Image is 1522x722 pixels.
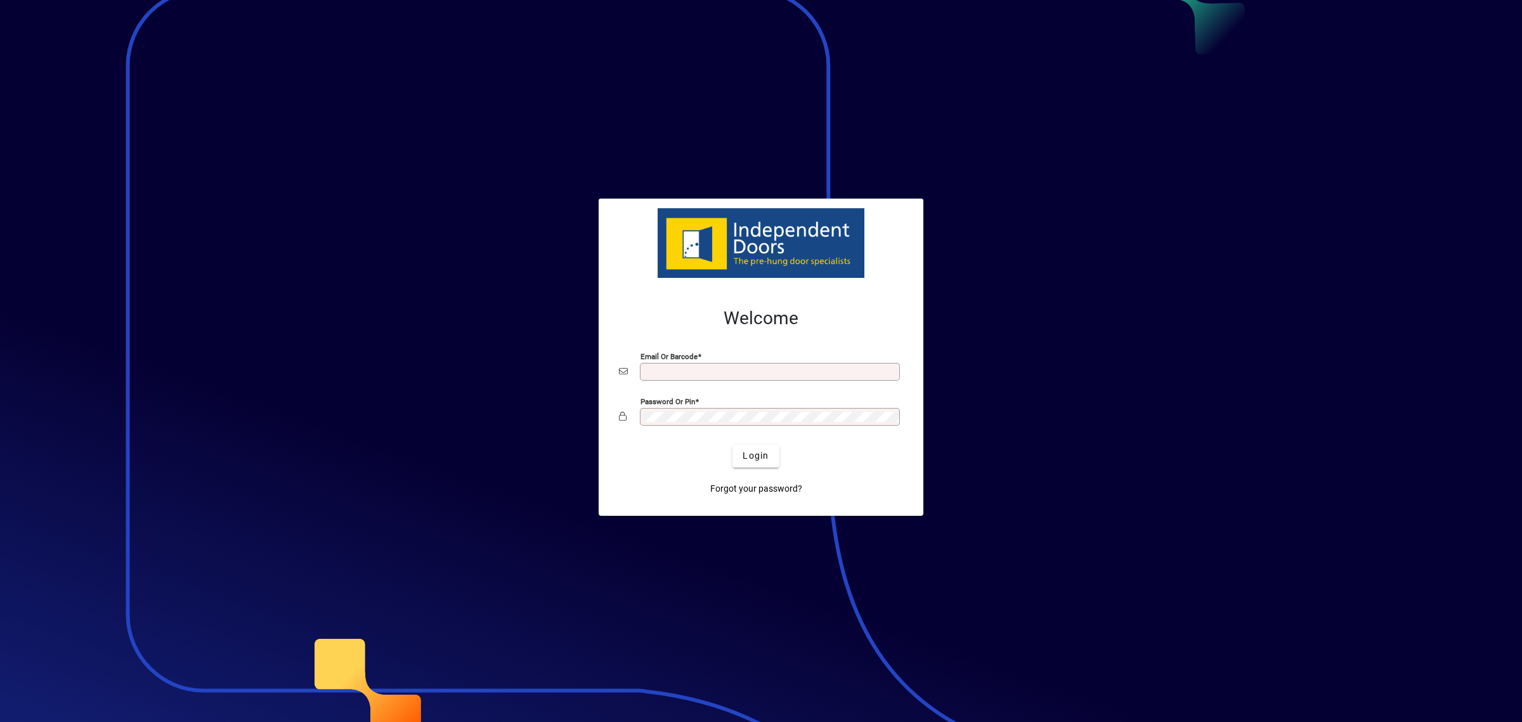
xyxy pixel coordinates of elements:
mat-label: Password or Pin [641,397,695,405]
span: Forgot your password? [710,482,802,496]
a: Forgot your password? [705,478,807,501]
h2: Welcome [619,308,903,329]
mat-label: Email or Barcode [641,351,698,360]
span: Login [743,449,769,463]
button: Login [732,445,779,468]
